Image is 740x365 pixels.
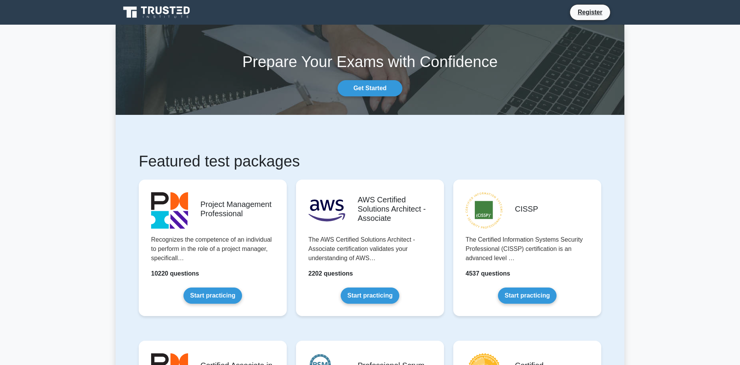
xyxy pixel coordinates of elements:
[573,7,607,17] a: Register
[116,52,624,71] h1: Prepare Your Exams with Confidence
[183,288,242,304] a: Start practicing
[338,80,402,96] a: Get Started
[498,288,556,304] a: Start practicing
[341,288,399,304] a: Start practicing
[139,152,601,170] h1: Featured test packages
